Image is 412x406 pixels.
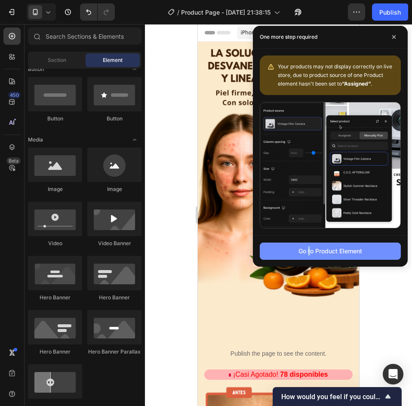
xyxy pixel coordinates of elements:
[28,136,43,144] span: Media
[181,8,271,17] span: Product Page - [DATE] 21:38:15
[379,8,401,17] div: Publish
[372,3,408,21] button: Publish
[28,185,82,193] div: Image
[177,8,179,17] span: /
[342,80,371,87] b: “Assigned”
[298,246,362,255] div: Go to Product Element
[48,56,66,64] span: Section
[281,391,393,402] button: Show survey - How would you feel if you could no longer use GemPages?
[103,56,123,64] span: Element
[87,294,141,301] div: Hero Banner
[87,115,141,123] div: Button
[87,185,141,193] div: Image
[128,133,141,147] span: Toggle open
[28,294,82,301] div: Hero Banner
[87,348,141,356] div: Hero Banner Parallax
[278,63,392,87] span: Your products may not display correctly on live store, due to product source of one Product eleme...
[260,33,317,41] p: One more step required
[28,115,82,123] div: Button
[80,3,115,21] div: Undo/Redo
[28,65,44,73] span: Button
[8,92,21,98] div: 450
[28,240,82,247] div: Video
[281,393,383,401] span: How would you feel if you could no longer use GemPages?
[128,62,141,76] span: Toggle open
[6,157,21,164] div: Beta
[28,348,82,356] div: Hero Banner
[383,364,403,384] div: Open Intercom Messenger
[28,28,141,45] input: Search Sections & Elements
[198,24,359,406] iframe: Design area
[260,243,401,260] button: Go to Product Element
[87,240,141,247] div: Video Banner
